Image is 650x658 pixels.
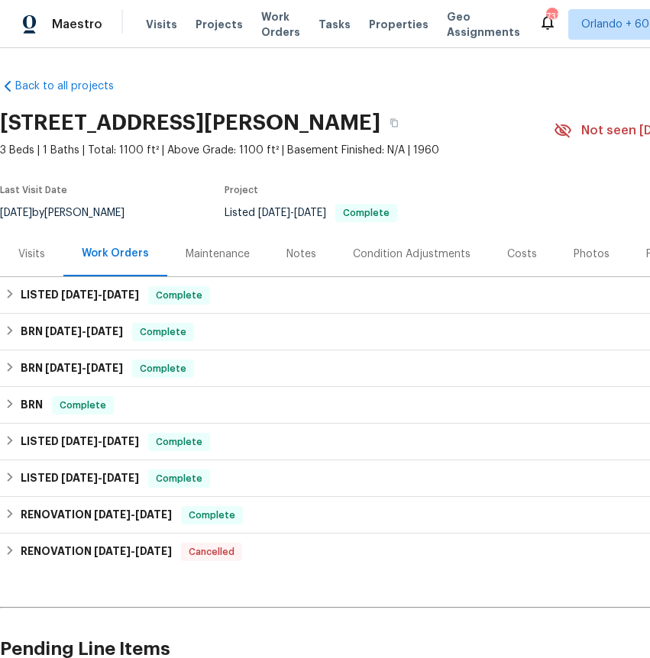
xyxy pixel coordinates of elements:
span: Complete [134,324,192,340]
span: [DATE] [61,289,98,300]
span: Complete [134,361,192,376]
div: Work Orders [82,246,149,261]
span: Complete [183,508,241,523]
div: Visits [18,247,45,262]
h6: RENOVATION [21,543,172,561]
span: [DATE] [45,363,82,373]
span: [DATE] [135,546,172,556]
span: Properties [369,17,428,32]
div: Condition Adjustments [353,247,471,262]
h6: LISTED [21,433,139,451]
span: Tasks [319,19,351,30]
span: Complete [53,398,112,413]
span: - [258,208,326,218]
span: - [94,546,172,556]
span: - [61,436,139,447]
span: Complete [150,434,209,450]
div: Costs [507,247,537,262]
span: [DATE] [86,363,123,373]
h6: LISTED [21,286,139,305]
h6: BRN [21,396,43,414]
div: 731 [546,9,557,24]
h6: RENOVATION [21,506,172,524]
span: [DATE] [102,436,139,447]
button: Copy Address [380,109,408,137]
span: [DATE] [94,509,131,520]
span: [DATE] [102,289,139,300]
span: Complete [150,288,209,303]
span: - [45,363,123,373]
span: - [61,473,139,483]
span: - [61,289,139,300]
span: Listed [225,208,397,218]
div: Notes [286,247,316,262]
span: - [45,326,123,337]
span: [DATE] [61,473,98,483]
span: [DATE] [86,326,123,337]
span: Cancelled [183,544,241,560]
span: [DATE] [61,436,98,447]
h6: BRN [21,323,123,341]
h6: BRN [21,360,123,378]
span: [DATE] [258,208,290,218]
span: - [94,509,172,520]
span: [DATE] [294,208,326,218]
span: Project [225,185,258,195]
div: Maintenance [186,247,250,262]
span: Complete [150,471,209,486]
span: [DATE] [94,546,131,556]
span: Orlando + 60 [581,17,649,32]
span: Complete [337,208,396,218]
h6: LISTED [21,469,139,488]
span: Work Orders [261,9,300,40]
span: Projects [196,17,243,32]
span: [DATE] [102,473,139,483]
span: [DATE] [135,509,172,520]
span: Maestro [52,17,102,32]
span: Geo Assignments [447,9,520,40]
span: [DATE] [45,326,82,337]
div: Photos [574,247,610,262]
span: Visits [146,17,177,32]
